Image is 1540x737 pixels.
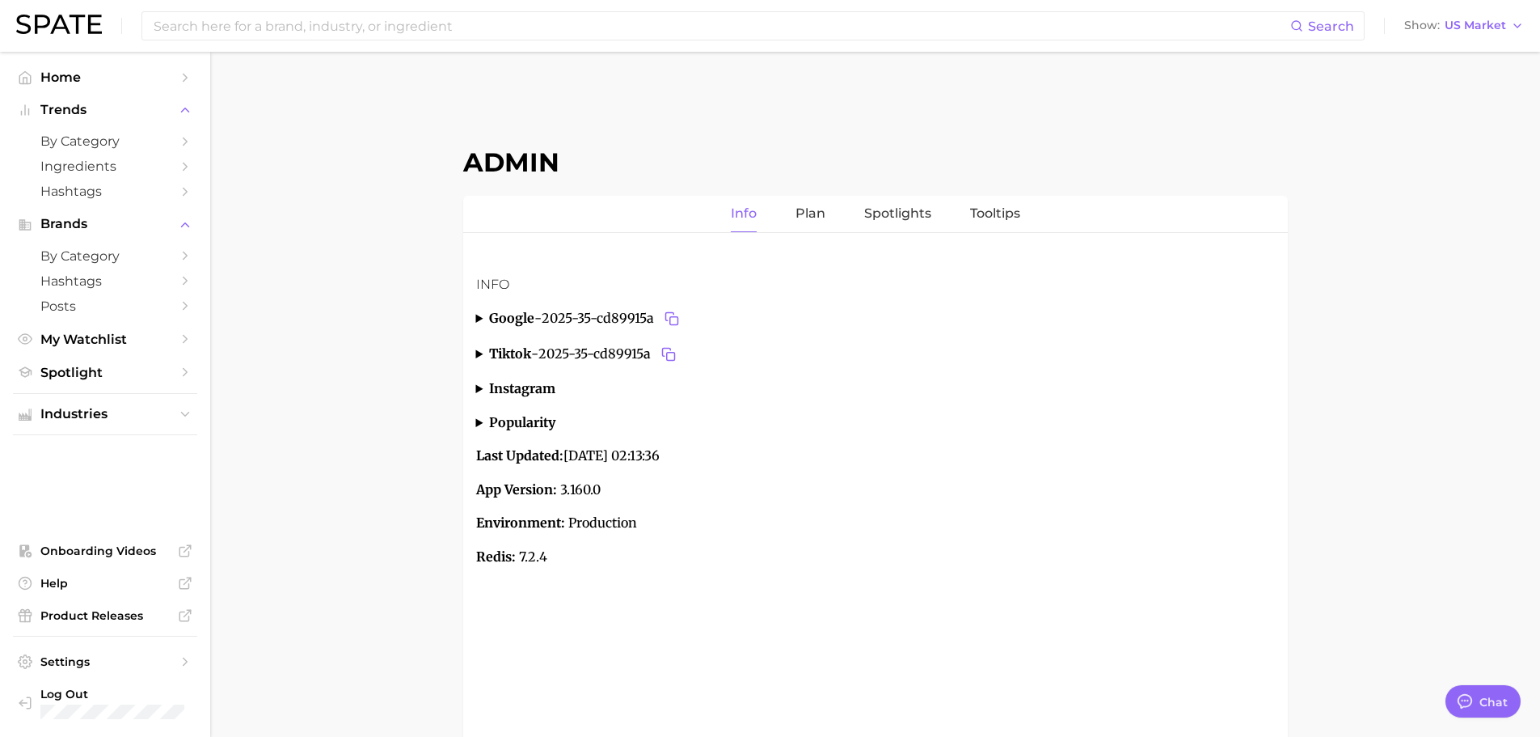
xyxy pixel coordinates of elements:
[13,294,197,319] a: Posts
[40,184,170,199] span: Hashtags
[40,365,170,380] span: Spotlight
[476,275,1275,294] h3: Info
[476,549,516,565] strong: Redis:
[152,12,1290,40] input: Search here for a brand, industry, or ingredient
[40,299,170,314] span: Posts
[13,360,197,385] a: Spotlight
[657,343,680,366] button: Copy 2025-35-cd89915a to clipboard
[40,608,170,623] span: Product Releases
[476,379,1275,400] summary: instagram
[40,273,170,289] span: Hashtags
[13,650,197,674] a: Settings
[534,310,542,326] span: -
[476,547,1275,568] p: 7.2.4
[13,604,197,628] a: Product Releases
[476,481,557,498] strong: App Version:
[463,146,1288,178] h1: Admin
[40,407,170,421] span: Industries
[476,413,1275,434] summary: popularity
[13,682,197,724] a: Log out. Currently logged in with e-mail marwat@spate.nyc.
[538,343,680,366] span: 2025-35-cd89915a
[795,196,825,232] a: Plan
[476,513,1275,534] p: Production
[476,515,565,531] strong: Environment:
[489,345,531,362] strong: tiktok
[13,98,197,122] button: Trends
[1308,19,1354,34] span: Search
[40,103,170,117] span: Trends
[13,244,197,269] a: by Category
[731,196,757,232] a: Info
[13,179,197,204] a: Hashtags
[13,327,197,352] a: My Watchlist
[970,196,1020,232] a: Tooltips
[40,159,170,174] span: Ingredients
[489,310,534,326] strong: google
[13,212,197,236] button: Brands
[40,544,170,558] span: Onboarding Videos
[489,380,555,396] strong: instagram
[1404,21,1440,30] span: Show
[476,307,1275,330] summary: google-2025-35-cd89915aCopy 2025-35-cd89915a to clipboard
[476,447,563,464] strong: Last Updated:
[40,133,170,149] span: by Category
[1445,21,1506,30] span: US Market
[40,70,170,85] span: Home
[476,480,1275,501] p: 3.160.0
[542,307,683,330] span: 2025-35-cd89915a
[476,343,1275,366] summary: tiktok-2025-35-cd89915aCopy 2025-35-cd89915a to clipboard
[13,154,197,179] a: Ingredients
[1400,15,1528,36] button: ShowUS Market
[476,446,1275,467] p: [DATE] 02:13:36
[13,269,197,294] a: Hashtags
[40,654,170,669] span: Settings
[13,571,197,595] a: Help
[16,15,102,34] img: SPATE
[40,332,170,347] span: My Watchlist
[13,129,197,154] a: by Category
[40,248,170,264] span: by Category
[40,687,184,701] span: Log Out
[13,402,197,426] button: Industries
[40,576,170,591] span: Help
[660,307,683,330] button: Copy 2025-35-cd89915a to clipboard
[489,414,555,430] strong: popularity
[40,217,170,231] span: Brands
[13,539,197,563] a: Onboarding Videos
[864,196,931,232] a: Spotlights
[531,345,538,362] span: -
[13,65,197,90] a: Home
